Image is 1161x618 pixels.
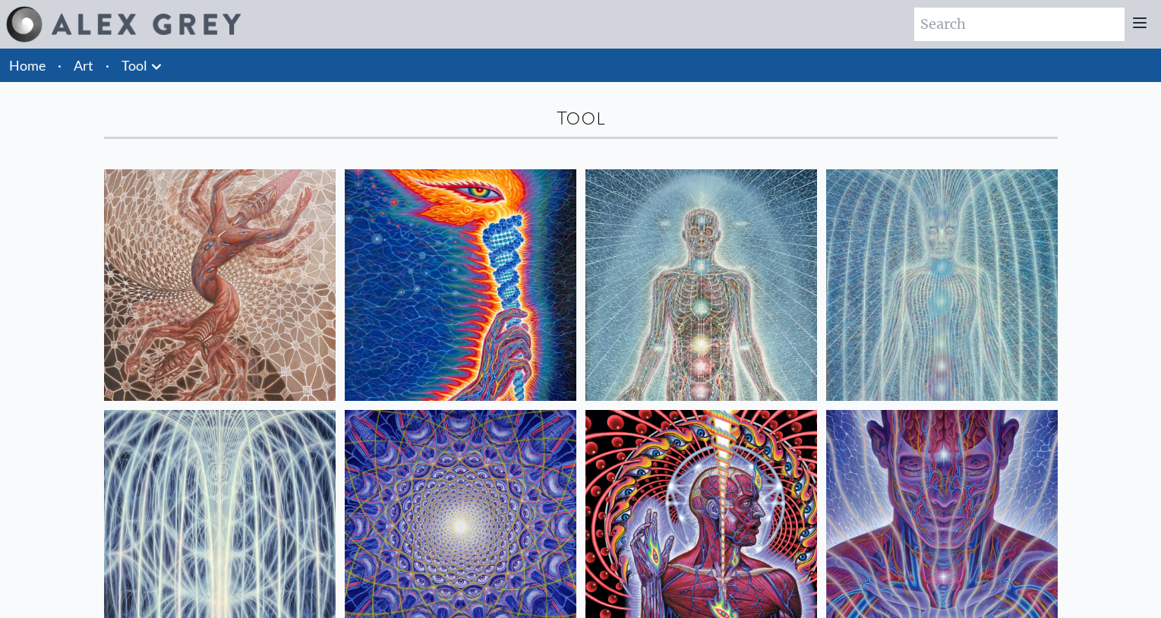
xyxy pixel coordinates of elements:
a: Art [74,55,93,76]
input: Search [914,8,1125,41]
li: · [52,49,68,82]
li: · [99,49,115,82]
a: Tool [121,55,147,76]
div: Tool [104,106,1058,131]
a: Home [9,57,46,74]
